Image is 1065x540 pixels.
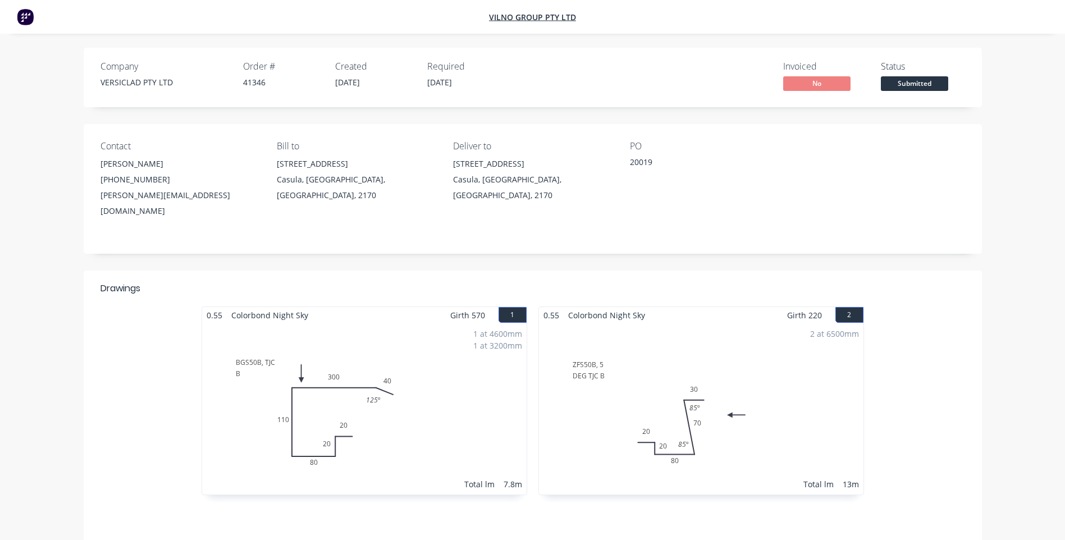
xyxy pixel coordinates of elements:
div: 1 at 3200mm [473,340,522,351]
div: Casula, [GEOGRAPHIC_DATA], [GEOGRAPHIC_DATA], 2170 [453,172,611,203]
img: Factory [17,8,34,25]
div: Invoiced [783,61,867,72]
div: 2 at 6500mm [810,328,859,340]
div: [PHONE_NUMBER] [100,172,259,187]
span: Girth 570 [450,307,485,323]
div: 7.8m [504,478,522,490]
div: Company [100,61,230,72]
div: VERSICLAD PTY LTD [100,76,230,88]
div: 1 at 4600mm [473,328,522,340]
div: 20019 [630,156,770,172]
div: [STREET_ADDRESS]Casula, [GEOGRAPHIC_DATA], [GEOGRAPHIC_DATA], 2170 [277,156,435,203]
div: [PERSON_NAME][EMAIL_ADDRESS][DOMAIN_NAME] [100,187,259,219]
div: ZFS50B, 5DEG TJC B202080703085º85º2 at 6500mmTotal lm13m [539,323,863,495]
button: 1 [499,307,527,323]
div: BGS50B, TJCB20208011030040125º1 at 4600mm1 at 3200mmTotal lm7.8m [202,323,527,495]
div: Casula, [GEOGRAPHIC_DATA], [GEOGRAPHIC_DATA], 2170 [277,172,435,203]
div: Deliver to [453,141,611,152]
div: [PERSON_NAME][PHONE_NUMBER][PERSON_NAME][EMAIL_ADDRESS][DOMAIN_NAME] [100,156,259,219]
span: Colorbond Night Sky [564,307,650,323]
span: 0.55 [539,307,564,323]
div: 13m [843,478,859,490]
div: Created [335,61,414,72]
div: Order # [243,61,322,72]
div: Total lm [464,478,495,490]
span: [DATE] [427,77,452,88]
div: [PERSON_NAME] [100,156,259,172]
span: No [783,76,851,90]
button: 2 [835,307,863,323]
span: Colorbond Night Sky [227,307,313,323]
span: 0.55 [202,307,227,323]
div: 41346 [243,76,322,88]
span: Girth 220 [787,307,822,323]
span: [DATE] [335,77,360,88]
div: [STREET_ADDRESS] [453,156,611,172]
div: Bill to [277,141,435,152]
div: PO [630,141,788,152]
div: Total lm [803,478,834,490]
div: Required [427,61,506,72]
div: Status [881,61,965,72]
div: [STREET_ADDRESS]Casula, [GEOGRAPHIC_DATA], [GEOGRAPHIC_DATA], 2170 [453,156,611,203]
div: Contact [100,141,259,152]
div: [STREET_ADDRESS] [277,156,435,172]
span: Submitted [881,76,948,90]
div: Drawings [100,282,140,295]
a: Vilno Group Pty Ltd [489,12,576,22]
